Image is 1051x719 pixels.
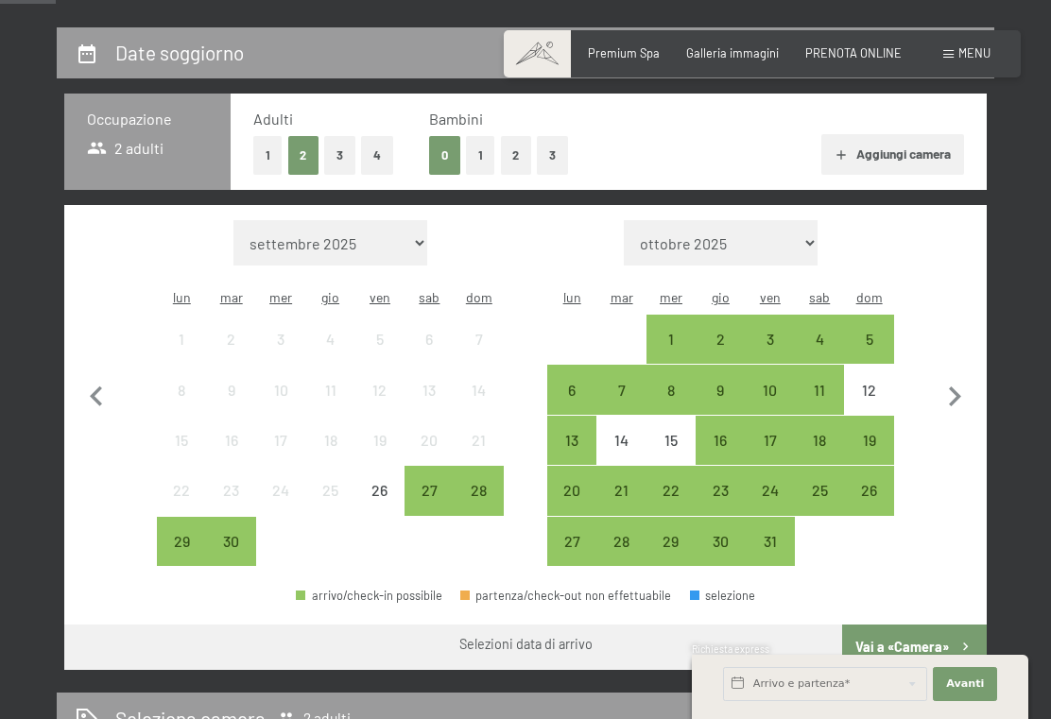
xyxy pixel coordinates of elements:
[547,466,596,515] div: arrivo/check-in possibile
[844,315,893,364] div: Sun Oct 05 2025
[405,416,454,465] div: Sat Sep 20 2025
[405,365,454,414] div: arrivo/check-in non effettuabile
[646,416,696,465] div: Wed Oct 15 2025
[795,365,844,414] div: Sat Oct 11 2025
[547,517,596,566] div: arrivo/check-in possibile
[429,110,483,128] span: Bambini
[258,383,303,428] div: 10
[696,466,745,515] div: arrivo/check-in possibile
[157,517,206,566] div: Mon Sep 29 2025
[646,416,696,465] div: arrivo/check-in non effettuabile
[596,517,646,566] div: arrivo/check-in possibile
[209,383,254,428] div: 9
[692,643,769,655] span: Richiesta express
[935,220,974,567] button: Mese successivo
[207,466,256,515] div: Tue Sep 23 2025
[307,483,353,528] div: 25
[748,534,793,579] div: 31
[596,365,646,414] div: arrivo/check-in possibile
[207,517,256,566] div: arrivo/check-in possibile
[296,590,442,602] div: arrivo/check-in possibile
[305,416,354,465] div: Thu Sep 18 2025
[466,136,495,175] button: 1
[686,45,779,60] span: Galleria immagini
[405,466,454,515] div: Sat Sep 27 2025
[547,365,596,414] div: arrivo/check-in possibile
[361,136,393,175] button: 4
[307,383,353,428] div: 11
[357,332,403,377] div: 5
[933,667,997,701] button: Avanti
[406,483,452,528] div: 27
[646,315,696,364] div: Wed Oct 01 2025
[209,332,254,377] div: 2
[748,483,793,528] div: 24
[455,466,504,515] div: arrivo/check-in possibile
[596,416,646,465] div: arrivo/check-in non effettuabile
[258,332,303,377] div: 3
[357,433,403,478] div: 19
[355,365,405,414] div: Fri Sep 12 2025
[648,483,694,528] div: 22
[646,466,696,515] div: arrivo/check-in possibile
[547,416,596,465] div: Mon Oct 13 2025
[305,466,354,515] div: arrivo/check-in non effettuabile
[846,483,891,528] div: 26
[748,383,793,428] div: 10
[646,517,696,566] div: arrivo/check-in possibile
[355,416,405,465] div: Fri Sep 19 2025
[269,289,292,305] abbr: mercoledì
[159,332,204,377] div: 1
[648,383,694,428] div: 8
[355,315,405,364] div: arrivo/check-in non effettuabile
[288,136,319,175] button: 2
[209,433,254,478] div: 16
[648,332,694,377] div: 1
[501,136,532,175] button: 2
[805,45,902,60] span: PRENOTA ONLINE
[698,332,743,377] div: 2
[746,315,795,364] div: Fri Oct 03 2025
[305,315,354,364] div: arrivo/check-in non effettuabile
[307,433,353,478] div: 18
[455,365,504,414] div: arrivo/check-in non effettuabile
[946,676,984,692] span: Avanti
[305,315,354,364] div: Thu Sep 04 2025
[696,365,745,414] div: Thu Oct 09 2025
[355,466,405,515] div: Fri Sep 26 2025
[547,416,596,465] div: arrivo/check-in possibile
[157,365,206,414] div: Mon Sep 08 2025
[157,466,206,515] div: arrivo/check-in non effettuabile
[646,466,696,515] div: Wed Oct 22 2025
[748,433,793,478] div: 17
[207,416,256,465] div: Tue Sep 16 2025
[846,383,891,428] div: 12
[844,365,893,414] div: Sun Oct 12 2025
[321,289,339,305] abbr: giovedì
[746,466,795,515] div: arrivo/check-in possibile
[405,315,454,364] div: arrivo/check-in non effettuabile
[406,433,452,478] div: 20
[690,590,756,602] div: selezione
[844,315,893,364] div: arrivo/check-in possibile
[696,365,745,414] div: arrivo/check-in possibile
[256,466,305,515] div: arrivo/check-in non effettuabile
[77,220,116,567] button: Mese precedente
[596,466,646,515] div: Tue Oct 21 2025
[355,466,405,515] div: arrivo/check-in non effettuabile
[207,315,256,364] div: Tue Sep 02 2025
[598,534,644,579] div: 28
[457,332,502,377] div: 7
[220,289,243,305] abbr: martedì
[712,289,730,305] abbr: giovedì
[797,332,842,377] div: 4
[746,416,795,465] div: arrivo/check-in possibile
[746,517,795,566] div: arrivo/check-in possibile
[307,332,353,377] div: 4
[209,534,254,579] div: 30
[856,289,883,305] abbr: domenica
[746,315,795,364] div: arrivo/check-in possibile
[305,365,354,414] div: Thu Sep 11 2025
[256,365,305,414] div: arrivo/check-in non effettuabile
[746,365,795,414] div: arrivo/check-in possibile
